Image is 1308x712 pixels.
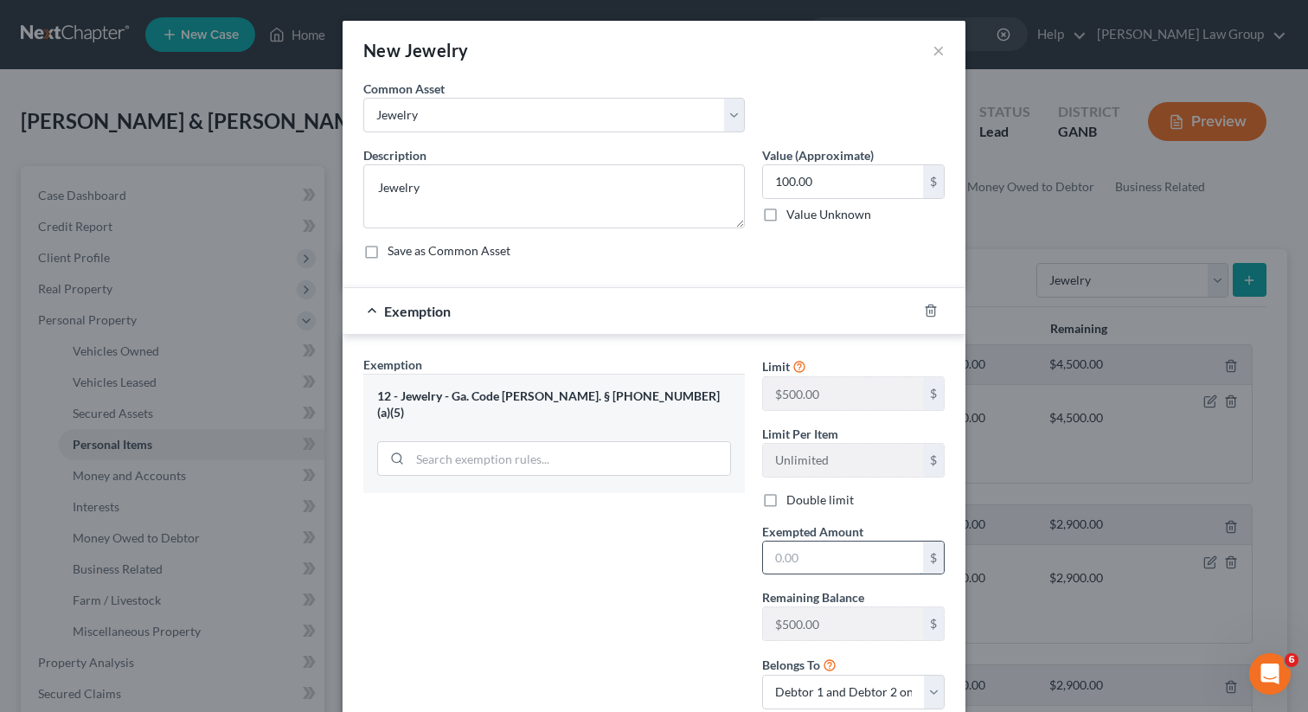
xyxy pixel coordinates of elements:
[762,588,864,606] label: Remaining Balance
[377,388,731,420] div: 12 - Jewelry - Ga. Code [PERSON_NAME]. § [PHONE_NUMBER] (a)(5)
[923,444,944,477] div: $
[786,491,854,509] label: Double limit
[363,80,445,98] label: Common Asset
[762,146,874,164] label: Value (Approximate)
[763,444,923,477] input: --
[384,303,451,319] span: Exemption
[363,357,422,372] span: Exemption
[762,425,838,443] label: Limit Per Item
[923,377,944,410] div: $
[363,38,468,62] div: New Jewelry
[763,377,923,410] input: --
[923,542,944,574] div: $
[763,607,923,640] input: --
[1285,653,1298,667] span: 6
[363,148,426,163] span: Description
[388,242,510,260] label: Save as Common Asset
[410,442,730,475] input: Search exemption rules...
[762,524,863,539] span: Exempted Amount
[763,542,923,574] input: 0.00
[923,607,944,640] div: $
[923,165,944,198] div: $
[933,40,945,61] button: ×
[763,165,923,198] input: 0.00
[786,206,871,223] label: Value Unknown
[1249,653,1291,695] iframe: Intercom live chat
[762,657,820,672] span: Belongs To
[762,359,790,374] span: Limit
